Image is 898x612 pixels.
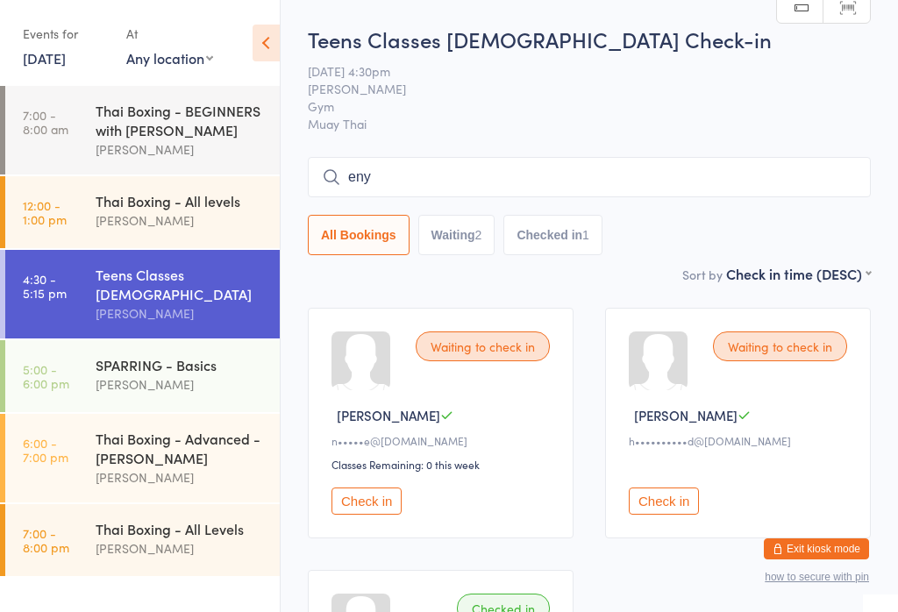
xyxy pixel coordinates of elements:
div: SPARRING - Basics [96,355,265,374]
div: Check in time (DESC) [726,264,871,283]
span: [PERSON_NAME] [634,406,738,424]
button: Check in [629,487,699,515]
div: 2 [475,228,482,242]
span: [DATE] 4:30pm [308,62,844,80]
button: Checked in1 [503,215,602,255]
div: Teens Classes [DEMOGRAPHIC_DATA] [96,265,265,303]
div: h••••••••••d@[DOMAIN_NAME] [629,433,852,448]
div: [PERSON_NAME] [96,139,265,160]
div: Thai Boxing - Advanced - [PERSON_NAME] [96,429,265,467]
button: All Bookings [308,215,410,255]
time: 6:00 - 7:00 pm [23,436,68,464]
input: Search [308,157,871,197]
div: Thai Boxing - All Levels [96,519,265,538]
button: Check in [331,487,402,515]
label: Sort by [682,266,723,283]
div: Waiting to check in [416,331,550,361]
time: 12:00 - 1:00 pm [23,198,67,226]
button: Exit kiosk mode [764,538,869,559]
time: 7:00 - 8:00 pm [23,526,69,554]
span: Gym [308,97,844,115]
a: 12:00 -1:00 pmThai Boxing - All levels[PERSON_NAME] [5,176,280,248]
h2: Teens Classes [DEMOGRAPHIC_DATA] Check-in [308,25,871,53]
div: [PERSON_NAME] [96,467,265,487]
span: [PERSON_NAME] [308,80,844,97]
div: Classes Remaining: 0 this week [331,457,555,472]
span: [PERSON_NAME] [337,406,440,424]
span: Muay Thai [308,115,871,132]
time: 7:00 - 8:00 am [23,108,68,136]
div: n•••••e@[DOMAIN_NAME] [331,433,555,448]
a: 4:30 -5:15 pmTeens Classes [DEMOGRAPHIC_DATA][PERSON_NAME] [5,250,280,338]
div: Thai Boxing - BEGINNERS with [PERSON_NAME] [96,101,265,139]
a: 7:00 -8:00 pmThai Boxing - All Levels[PERSON_NAME] [5,504,280,576]
div: [PERSON_NAME] [96,210,265,231]
div: 1 [582,228,589,242]
button: Waiting2 [418,215,495,255]
button: how to secure with pin [765,571,869,583]
div: Thai Boxing - All levels [96,191,265,210]
a: 7:00 -8:00 amThai Boxing - BEGINNERS with [PERSON_NAME][PERSON_NAME] [5,86,280,174]
div: [PERSON_NAME] [96,374,265,395]
div: [PERSON_NAME] [96,303,265,324]
div: [PERSON_NAME] [96,538,265,559]
div: Waiting to check in [713,331,847,361]
time: 5:00 - 6:00 pm [23,362,69,390]
time: 4:30 - 5:15 pm [23,272,67,300]
a: [DATE] [23,48,66,68]
a: 6:00 -7:00 pmThai Boxing - Advanced - [PERSON_NAME][PERSON_NAME] [5,414,280,502]
div: At [126,19,213,48]
div: Any location [126,48,213,68]
div: Events for [23,19,109,48]
a: 5:00 -6:00 pmSPARRING - Basics[PERSON_NAME] [5,340,280,412]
